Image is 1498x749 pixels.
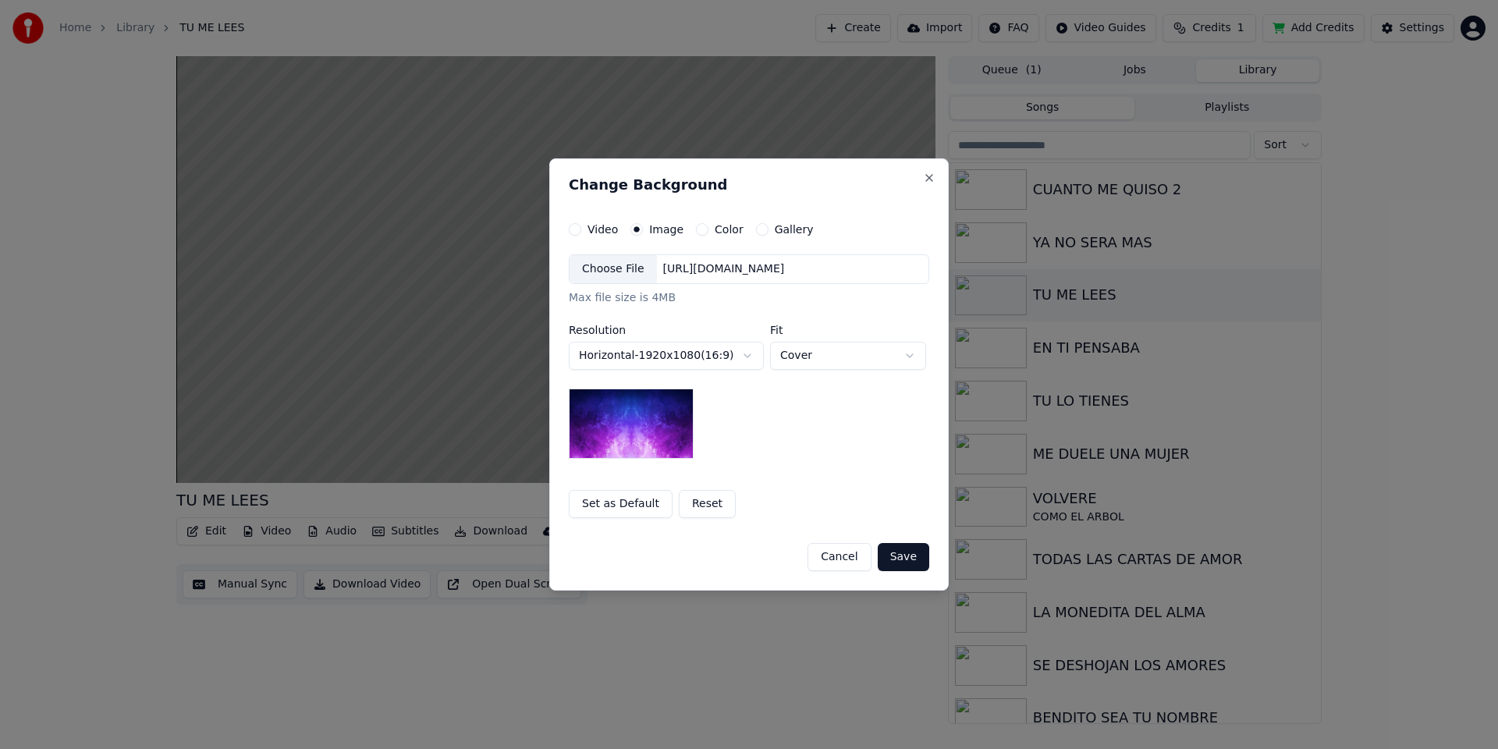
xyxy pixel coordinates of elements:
label: Video [587,224,618,235]
label: Image [649,224,683,235]
button: Reset [679,490,736,518]
button: Cancel [808,543,871,571]
div: Max file size is 4MB [569,290,929,306]
label: Fit [770,325,926,335]
div: Choose File [570,255,657,283]
label: Color [715,224,744,235]
div: [URL][DOMAIN_NAME] [657,261,791,277]
label: Resolution [569,325,764,335]
h2: Change Background [569,178,929,192]
button: Set as Default [569,490,673,518]
button: Save [878,543,929,571]
label: Gallery [775,224,814,235]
